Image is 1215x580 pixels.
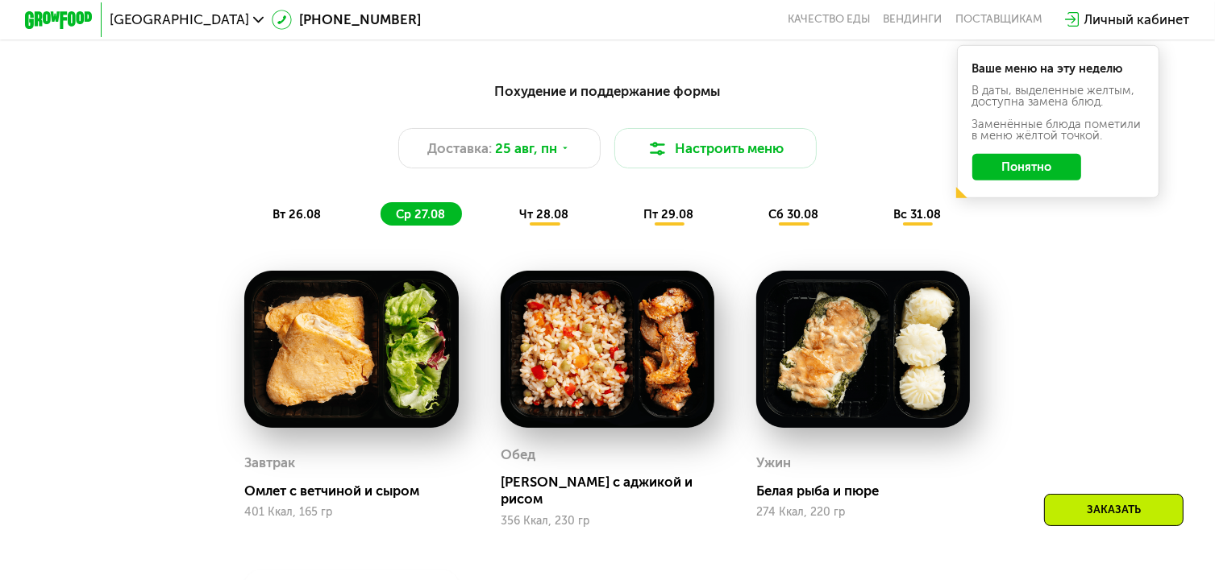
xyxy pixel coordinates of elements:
div: поставщикам [955,13,1042,27]
span: [GEOGRAPHIC_DATA] [110,13,249,27]
a: Качество еды [788,13,870,27]
div: Завтрак [244,450,295,475]
div: Омлет с ветчиной и сыром [244,483,472,499]
div: Ваше меню на эту неделю [972,63,1145,75]
span: ср 27.08 [396,207,445,222]
button: Настроить меню [614,128,817,168]
div: [PERSON_NAME] с аджикой и рисом [501,474,728,507]
div: Ужин [756,450,791,475]
div: 274 Ккал, 220 гр [756,506,970,519]
span: чт 28.08 [520,207,569,222]
span: пт 29.08 [643,207,693,222]
div: В даты, выделенные желтым, доступна замена блюд. [972,85,1145,108]
a: Вендинги [884,13,942,27]
button: Понятно [972,154,1081,180]
div: Похудение и поддержание формы [108,81,1107,101]
div: Заказать [1044,494,1184,526]
div: Заменённые блюда пометили в меню жёлтой точкой. [972,118,1145,142]
div: 401 Ккал, 165 гр [244,506,458,519]
div: 356 Ккал, 230 гр [501,515,714,528]
div: Личный кабинет [1084,10,1190,30]
span: вт 26.08 [273,207,321,222]
span: сб 30.08 [768,207,818,222]
div: Белая рыба и пюре [756,483,984,499]
a: [PHONE_NUMBER] [272,10,420,30]
span: вс 31.08 [893,207,941,222]
span: 25 авг, пн [495,139,557,159]
div: Обед [501,442,535,467]
span: Доставка: [427,139,492,159]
